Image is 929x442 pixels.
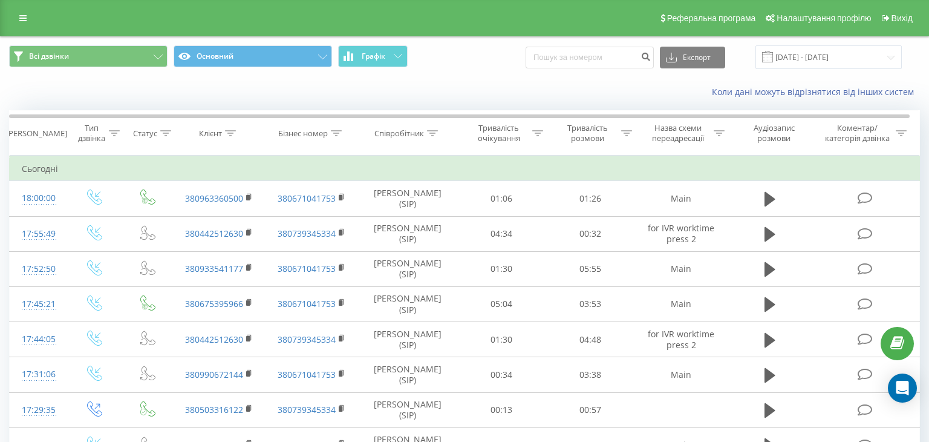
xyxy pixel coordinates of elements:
[635,251,728,286] td: Main
[278,404,336,415] a: 380739345334
[185,228,243,239] a: 380442512630
[777,13,871,23] span: Налаштування профілю
[185,369,243,380] a: 380990672144
[357,216,457,251] td: [PERSON_NAME] (SIP)
[278,298,336,309] a: 380671041753
[635,181,728,216] td: Main
[526,47,654,68] input: Пошук за номером
[546,322,635,357] td: 04:48
[357,286,457,322] td: [PERSON_NAME] (SIP)
[457,357,546,392] td: 00:34
[278,369,336,380] a: 380671041753
[546,181,635,216] td: 01:26
[457,322,546,357] td: 01:30
[374,128,424,139] div: Співробітник
[457,392,546,427] td: 00:13
[185,298,243,309] a: 380675395966
[22,222,54,246] div: 17:55:49
[357,322,457,357] td: [PERSON_NAME] (SIP)
[888,374,917,403] div: Open Intercom Messenger
[22,257,54,281] div: 17:52:50
[357,251,457,286] td: [PERSON_NAME] (SIP)
[278,334,336,345] a: 380739345334
[712,86,920,97] a: Коли дані можуть відрізнятися вiд інших систем
[357,181,457,216] td: [PERSON_NAME] (SIP)
[278,263,336,274] a: 380671041753
[22,328,54,351] div: 17:44:05
[457,216,546,251] td: 04:34
[174,45,332,67] button: Основний
[185,263,243,274] a: 380933541177
[362,52,385,61] span: Графік
[635,286,728,322] td: Main
[338,45,408,67] button: Графік
[278,128,328,139] div: Бізнес номер
[546,357,635,392] td: 03:38
[892,13,913,23] span: Вихід
[185,193,243,204] a: 380963360500
[546,392,635,427] td: 00:57
[546,251,635,286] td: 05:55
[185,404,243,415] a: 380503316122
[10,157,920,181] td: Сьогодні
[646,123,711,143] div: Назва схеми переадресації
[457,286,546,322] td: 05:04
[77,123,106,143] div: Тип дзвінка
[635,357,728,392] td: Main
[278,193,336,204] a: 380671041753
[457,181,546,216] td: 01:06
[357,357,457,392] td: [PERSON_NAME] (SIP)
[546,216,635,251] td: 00:32
[22,363,54,386] div: 17:31:06
[635,216,728,251] td: for IVR worktime press 2
[6,128,67,139] div: [PERSON_NAME]
[660,47,725,68] button: Експорт
[9,45,168,67] button: Всі дзвінки
[133,128,157,139] div: Статус
[278,228,336,239] a: 380739345334
[22,292,54,316] div: 17:45:21
[546,286,635,322] td: 03:53
[199,128,222,139] div: Клієнт
[468,123,529,143] div: Тривалість очікування
[822,123,893,143] div: Коментар/категорія дзвінка
[667,13,756,23] span: Реферальна програма
[557,123,618,143] div: Тривалість розмови
[22,398,54,422] div: 17:29:35
[357,392,457,427] td: [PERSON_NAME] (SIP)
[635,322,728,357] td: for IVR worktime press 2
[22,186,54,210] div: 18:00:00
[457,251,546,286] td: 01:30
[738,123,810,143] div: Аудіозапис розмови
[185,334,243,345] a: 380442512630
[29,51,69,61] span: Всі дзвінки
